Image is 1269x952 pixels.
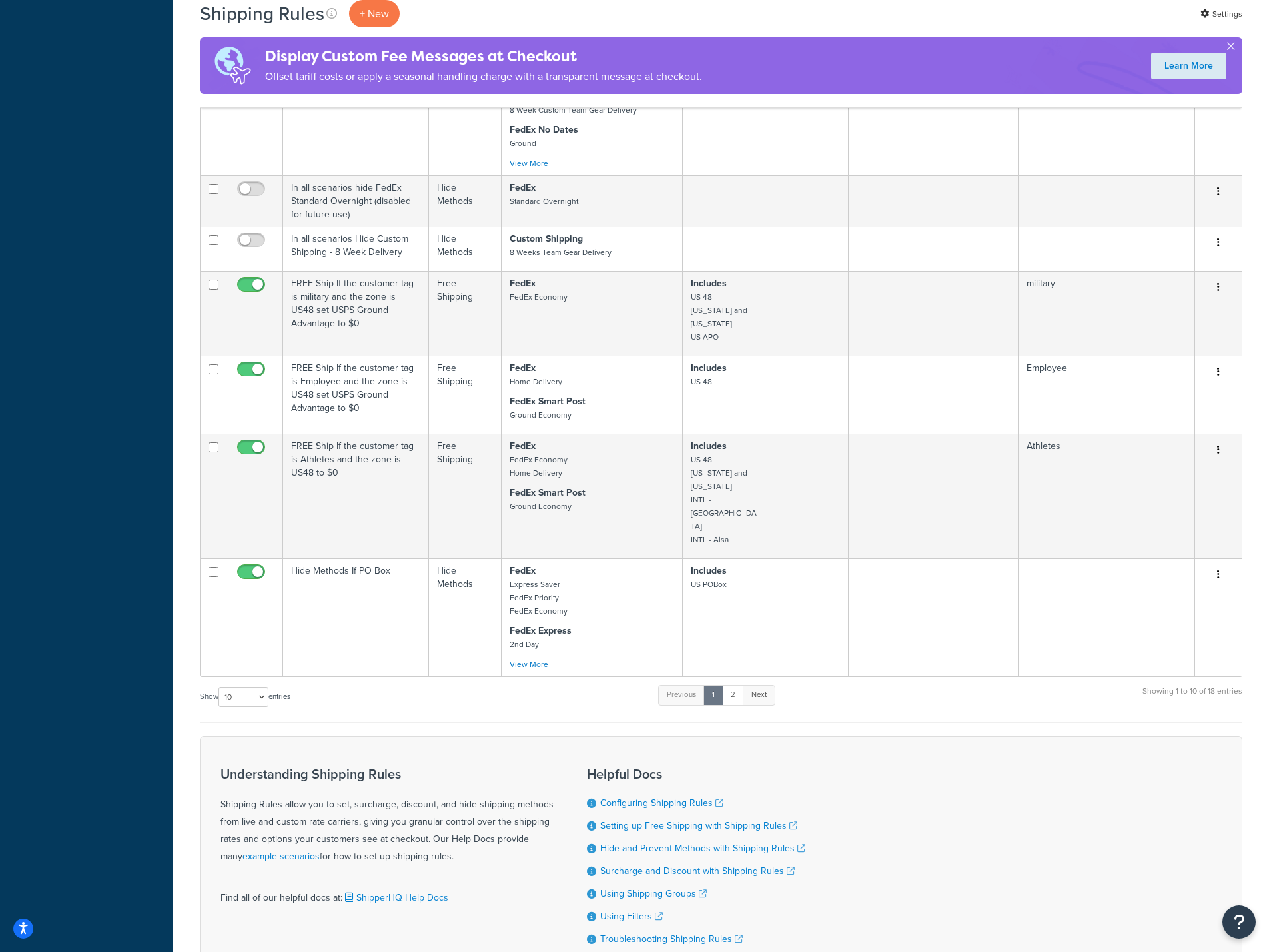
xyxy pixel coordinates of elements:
[283,175,429,227] td: In all scenarios hide FedEx Standard Overnight (disabled for future use)
[283,271,429,356] td: FREE Ship If the customer tag is military and the zone is US48 set USPS Ground Advantage to $0
[722,685,744,705] a: 2
[510,486,586,500] strong: FedEx Smart Post
[600,841,805,855] a: Hide and Prevent Methods with Shipping Rules
[510,658,548,670] a: View More
[703,685,723,705] a: 1
[429,175,501,227] td: Hide Methods
[283,227,429,271] td: In all scenarios Hide Custom Shipping - 8 Week Delivery
[429,271,501,356] td: Free Shipping
[510,181,536,195] strong: FedEx
[691,564,727,578] strong: Includes
[510,638,539,650] small: 2nd Day
[200,37,265,94] img: duties-banner-06bc72dcb5fe05cb3f9472aba00be2ae8eb53ab6f0d8bb03d382ba314ac3c341.png
[429,356,501,434] td: Free Shipping
[1142,684,1242,712] div: Showing 1 to 10 of 18 entries
[510,123,578,137] strong: FedEx No Dates
[200,687,290,707] label: Show entries
[218,687,268,707] select: Showentries
[429,434,501,558] td: Free Shipping
[691,276,727,290] strong: Includes
[510,246,612,258] small: 8 Weeks Team Gear Delivery
[600,796,723,810] a: Configuring Shipping Rules
[510,104,637,116] small: 8 Week Custom Team Gear Delivery
[1151,53,1226,79] a: Learn More
[691,361,727,375] strong: Includes
[743,685,775,705] a: Next
[691,376,712,388] small: US 48
[1222,905,1256,939] button: Open Resource Center
[1200,5,1242,23] a: Settings
[1019,271,1195,356] td: military
[510,439,536,453] strong: FedEx
[283,434,429,558] td: FREE Ship If the customer tag is Athletes and the zone is US48 to $0
[510,578,568,617] small: Express Saver FedEx Priority FedEx Economy
[510,500,572,512] small: Ground Economy
[1019,434,1195,558] td: Athletes
[600,932,743,946] a: Troubleshooting Shipping Rules
[220,767,554,781] h3: Understanding Shipping Rules
[691,291,747,343] small: US 48 [US_STATE] and [US_STATE] US APO
[600,864,795,878] a: Surcharge and Discount with Shipping Rules
[200,1,324,27] h1: Shipping Rules
[691,454,757,546] small: US 48 [US_STATE] and [US_STATE] INTL - [GEOGRAPHIC_DATA] INTL - Aisa
[587,767,805,781] h3: Helpful Docs
[510,361,536,375] strong: FedEx
[220,879,554,907] div: Find all of our helpful docs at:
[265,67,702,86] p: Offset tariff costs or apply a seasonal handling charge with a transparent message at checkout.
[220,767,554,865] div: Shipping Rules allow you to set, surcharge, discount, and hide shipping methods from live and cus...
[600,909,663,923] a: Using Filters
[283,356,429,434] td: FREE Ship If the customer tag is Employee and the zone is US48 set USPS Ground Advantage to $0
[510,195,578,207] small: Standard Overnight
[691,578,727,590] small: US POBox
[242,849,320,863] a: example scenarios
[510,157,548,169] a: View More
[510,291,568,303] small: FedEx Economy
[510,276,536,290] strong: FedEx
[429,558,501,676] td: Hide Methods
[429,227,501,271] td: Hide Methods
[510,564,536,578] strong: FedEx
[600,819,797,833] a: Setting up Free Shipping with Shipping Rules
[658,685,705,705] a: Previous
[510,409,572,421] small: Ground Economy
[510,454,568,479] small: FedEx Economy Home Delivery
[1019,356,1195,434] td: Employee
[510,624,572,638] strong: FedEx Express
[510,394,586,408] strong: FedEx Smart Post
[342,891,448,905] a: ShipperHQ Help Docs
[510,232,583,246] strong: Custom Shipping
[265,45,702,67] h4: Display Custom Fee Messages at Checkout
[283,558,429,676] td: Hide Methods If PO Box
[510,137,536,149] small: Ground
[510,376,562,388] small: Home Delivery
[691,439,727,453] strong: Includes
[600,887,707,901] a: Using Shipping Groups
